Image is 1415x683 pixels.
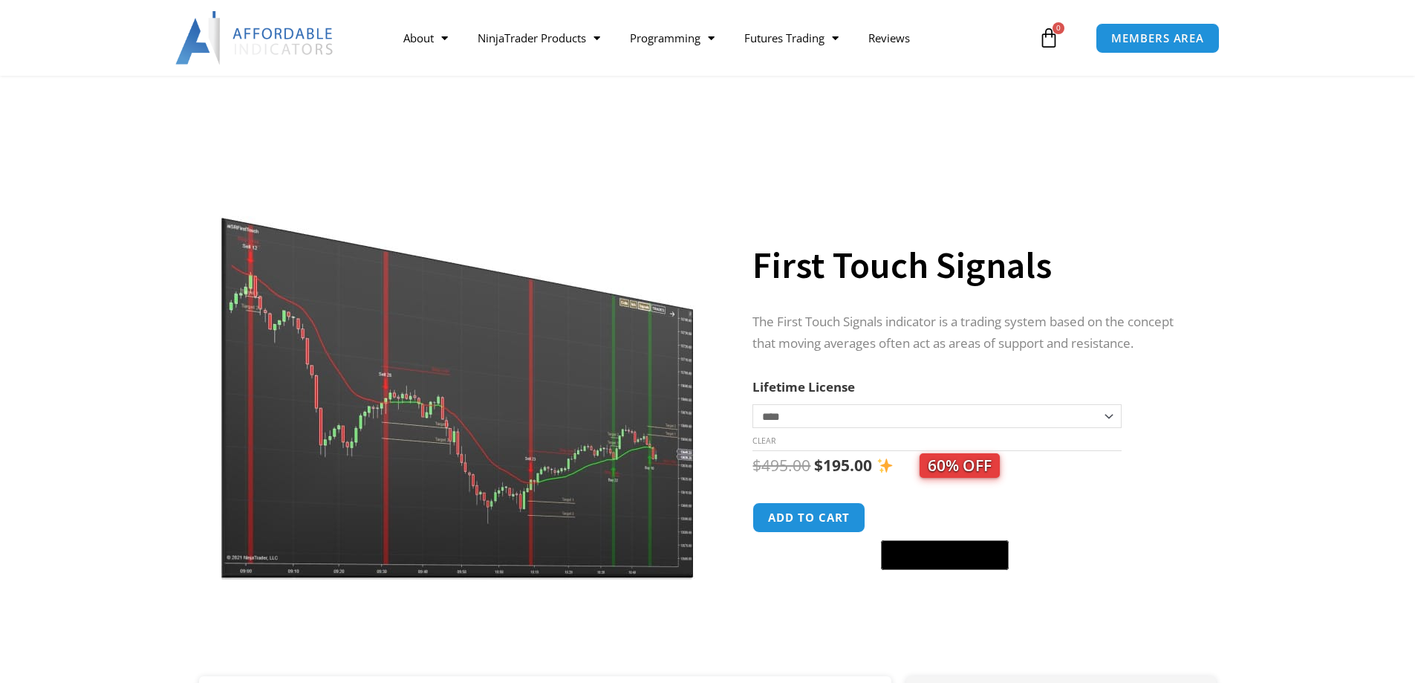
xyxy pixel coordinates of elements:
[1096,23,1220,54] a: MEMBERS AREA
[752,455,761,476] span: $
[615,21,729,55] a: Programming
[1016,16,1081,59] a: 0
[220,169,697,580] img: First Touch Signals 1 | Affordable Indicators – NinjaTrader
[752,502,865,533] button: Add to cart
[752,311,1186,355] p: The First Touch Signals indicator is a trading system based on the concept that moving averages o...
[920,453,1000,478] span: 60% OFF
[1053,22,1064,34] span: 0
[752,378,855,395] label: Lifetime License
[878,500,1012,536] iframe: Secure express checkout frame
[877,458,893,473] img: ✨
[814,455,823,476] span: $
[388,21,1035,55] nav: Menu
[752,239,1186,291] h1: First Touch Signals
[752,436,775,446] a: Clear options
[175,11,335,65] img: LogoAI | Affordable Indicators – NinjaTrader
[814,455,872,476] bdi: 195.00
[853,21,925,55] a: Reviews
[752,455,810,476] bdi: 495.00
[729,21,853,55] a: Futures Trading
[463,21,615,55] a: NinjaTrader Products
[388,21,463,55] a: About
[1111,33,1204,44] span: MEMBERS AREA
[881,540,1009,570] button: Buy with GPay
